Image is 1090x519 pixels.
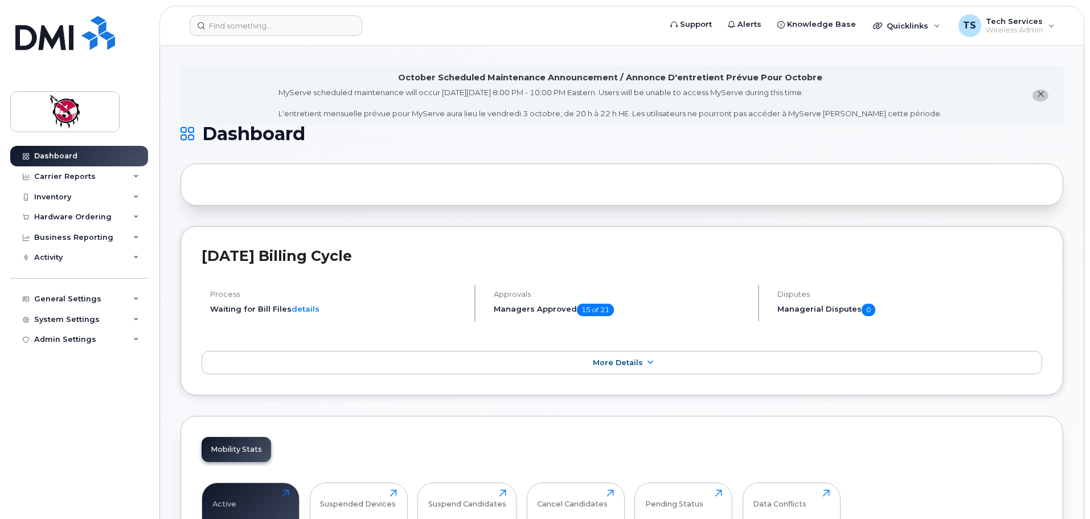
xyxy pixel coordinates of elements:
[202,125,305,142] span: Dashboard
[320,489,396,508] div: Suspended Devices
[494,290,748,299] h4: Approvals
[1040,469,1081,510] iframe: Messenger Launcher
[210,290,465,299] h4: Process
[292,304,319,313] a: details
[202,247,1042,264] h2: [DATE] Billing Cycle
[1032,89,1048,101] button: close notification
[210,304,465,314] li: Waiting for Bill Files
[537,489,608,508] div: Cancel Candidates
[753,489,806,508] div: Data Conflicts
[278,87,942,119] div: MyServe scheduled maintenance will occur [DATE][DATE] 8:00 PM - 10:00 PM Eastern. Users will be u...
[398,72,822,84] div: October Scheduled Maintenance Announcement / Annonce D'entretient Prévue Pour Octobre
[593,358,643,367] span: More Details
[862,304,875,316] span: 0
[428,489,506,508] div: Suspend Candidates
[645,489,703,508] div: Pending Status
[777,290,1042,299] h4: Disputes
[494,304,748,316] h5: Managers Approved
[212,489,236,508] div: Active
[777,304,1042,316] h5: Managerial Disputes
[577,304,614,316] span: 15 of 21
